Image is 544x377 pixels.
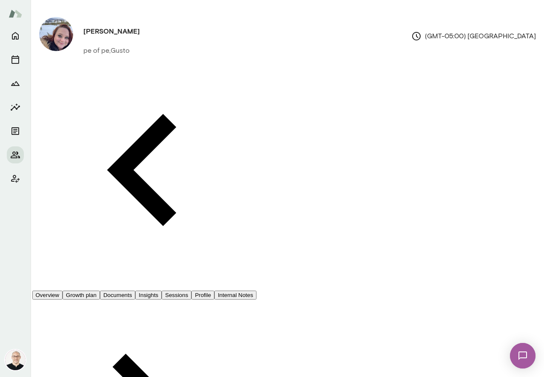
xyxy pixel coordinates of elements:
[7,123,24,140] button: Documents
[135,291,162,300] button: Insights
[191,291,214,300] button: Profile
[7,51,24,68] button: Sessions
[7,75,24,92] button: Growth Plan
[7,146,24,163] button: Members
[411,31,536,41] p: (GMT-05:00) [GEOGRAPHIC_DATA]
[100,291,135,300] button: Documents
[32,291,63,300] button: Overview
[63,291,100,300] button: Growth plan
[7,99,24,116] button: Insights
[39,17,73,51] img: Ashleigh Struthers
[7,170,24,187] button: Client app
[5,350,26,370] img: Michael Wilson
[9,6,22,22] img: Mento
[214,291,256,300] button: Internal Notes
[162,291,191,300] button: Sessions
[83,46,140,56] p: pe of pe, Gusto
[83,26,140,36] h4: [PERSON_NAME]
[7,27,24,44] button: Home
